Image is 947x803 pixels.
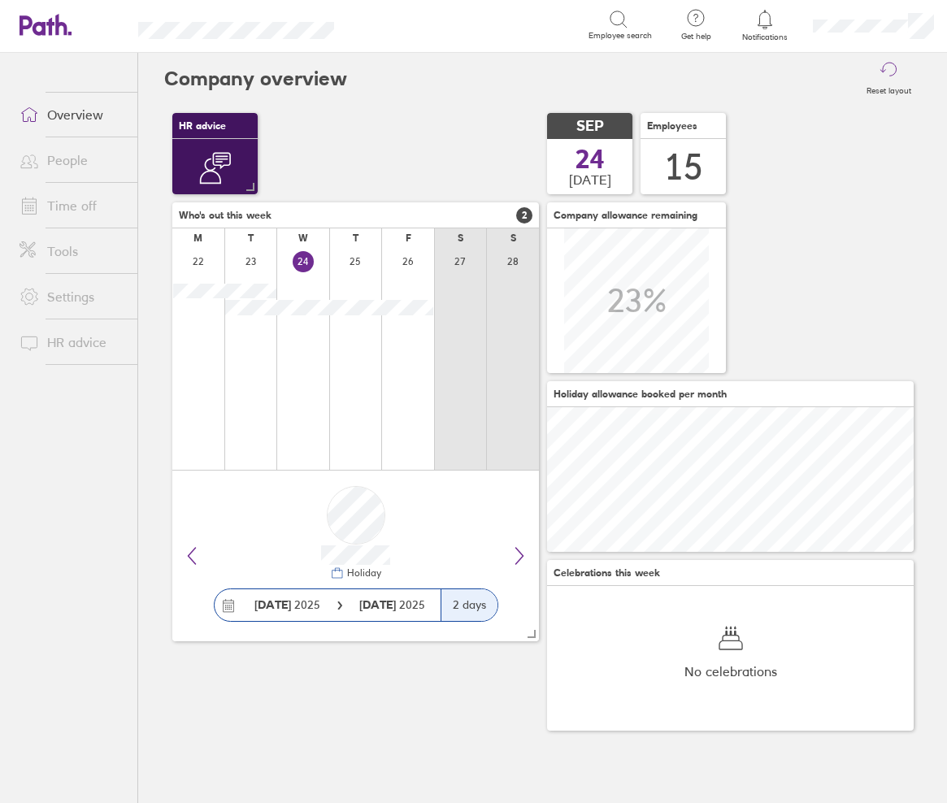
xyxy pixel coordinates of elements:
span: 2 [516,207,532,224]
span: 2025 [359,598,425,611]
button: Reset layout [857,53,921,105]
strong: [DATE] [359,597,399,612]
span: 2025 [254,598,320,611]
span: Get help [670,32,723,41]
a: Notifications [739,8,792,42]
strong: [DATE] [254,597,291,612]
span: HR advice [179,120,226,132]
div: S [458,232,463,244]
div: S [510,232,516,244]
span: 24 [576,146,605,172]
div: Get expert help and advice on employment law, employee contracts and HR with NatWest Mentor. [185,184,245,406]
h2: Company overview [164,53,347,105]
a: HR advice [7,326,137,358]
span: Company allowance remaining [554,210,697,221]
label: Reset layout [857,81,921,96]
div: 2 days [441,589,497,621]
div: M [193,232,202,244]
div: Holiday [344,567,381,579]
div: F [406,232,411,244]
div: Search [378,17,419,32]
span: Holiday allowance booked per month [554,388,727,400]
span: Celebrations this week [554,567,660,579]
span: Notifications [739,33,792,42]
span: Who's out this week [179,210,272,221]
span: Employee search [589,31,652,41]
div: T [353,232,358,244]
div: 15 [664,146,703,188]
span: No celebrations [684,664,777,679]
a: Time off [7,189,137,222]
a: Settings [7,280,137,313]
span: [DATE] [569,172,611,187]
a: Overview [7,98,137,131]
span: Employees [647,120,697,132]
a: Tools [7,235,137,267]
a: People [7,144,137,176]
div: T [248,232,254,244]
div: W [298,232,308,244]
span: SEP [576,118,604,135]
